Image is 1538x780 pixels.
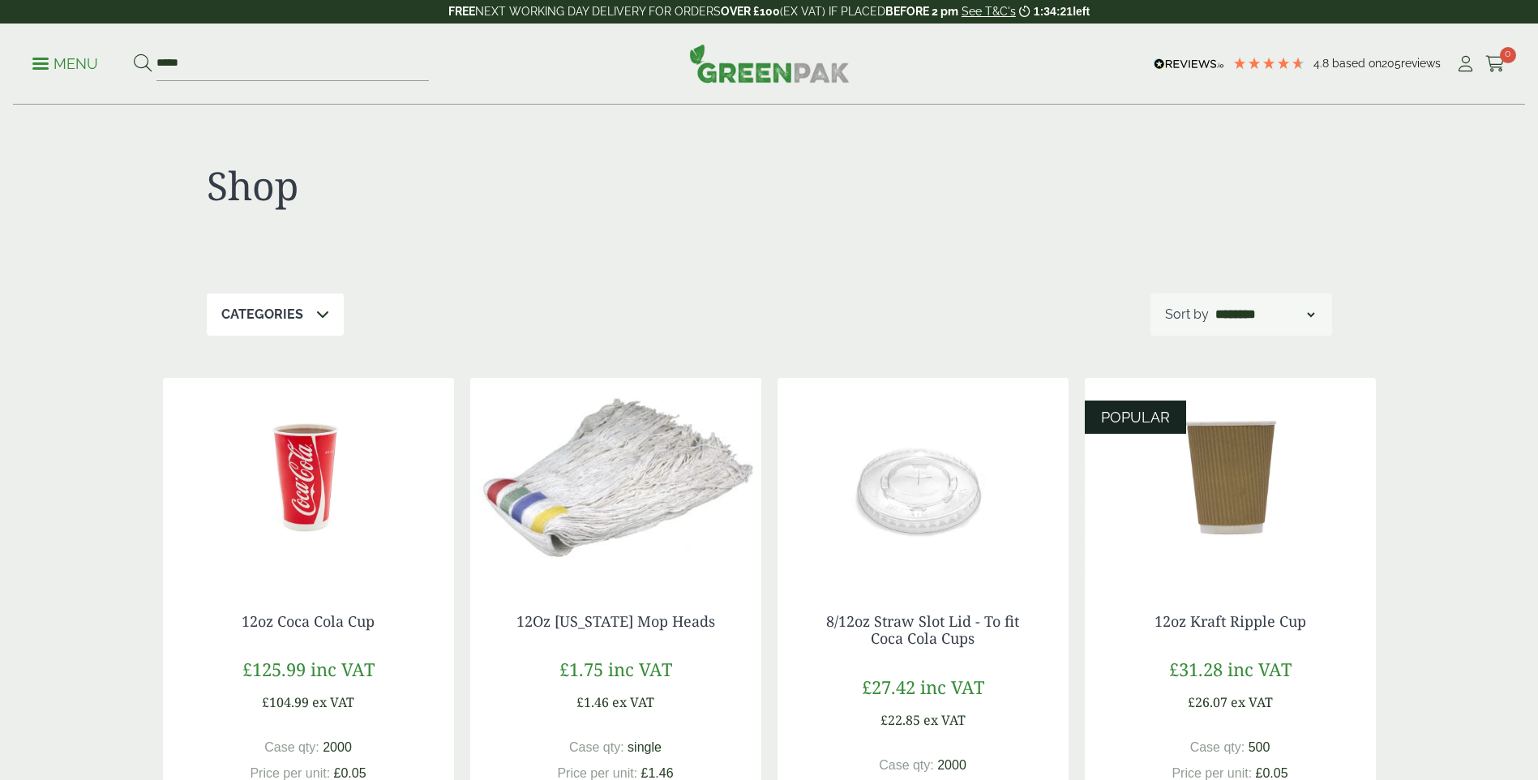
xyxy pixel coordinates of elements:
[689,44,850,83] img: GreenPak Supplies
[32,54,98,71] a: Menu
[1155,611,1306,631] a: 12oz Kraft Ripple Cup
[1154,58,1224,70] img: REVIEWS.io
[962,5,1016,18] a: See T&C's
[1249,740,1270,754] span: 500
[576,693,609,711] span: £1.46
[880,711,920,729] span: £22.85
[559,657,603,681] span: £1.75
[163,378,454,581] img: 12oz Coca Cola Cup with coke
[826,611,1019,649] a: 8/12oz Straw Slot Lid - To fit Coca Cola Cups
[1232,56,1305,71] div: 4.79 Stars
[242,657,306,681] span: £125.99
[334,766,366,780] span: £0.05
[937,758,966,772] span: 2000
[920,675,984,699] span: inc VAT
[32,54,98,74] p: Menu
[323,740,352,754] span: 2000
[1227,657,1292,681] span: inc VAT
[862,675,915,699] span: £27.42
[1073,5,1090,18] span: left
[311,657,375,681] span: inc VAT
[1085,378,1376,581] img: 12oz Kraft Ripple Cup-0
[612,693,654,711] span: ex VAT
[879,758,934,772] span: Case qty:
[1332,57,1382,70] span: Based on
[1165,305,1209,324] p: Sort by
[628,740,662,754] span: single
[207,162,769,209] h1: Shop
[1401,57,1441,70] span: reviews
[1172,766,1252,780] span: Price per unit:
[1313,57,1332,70] span: 4.8
[1169,657,1223,681] span: £31.28
[516,611,715,631] a: 12Oz [US_STATE] Mop Heads
[1485,56,1506,72] i: Cart
[1101,409,1170,426] span: POPULAR
[242,611,375,631] a: 12oz Coca Cola Cup
[262,693,309,711] span: £104.99
[641,766,674,780] span: £1.46
[470,378,761,581] img: 4030049A-12oz-Kentucky-Mop-Head
[557,766,637,780] span: Price per unit:
[221,305,303,324] p: Categories
[885,5,958,18] strong: BEFORE 2 pm
[1256,766,1288,780] span: £0.05
[1212,305,1317,324] select: Shop order
[608,657,672,681] span: inc VAT
[250,766,330,780] span: Price per unit:
[569,740,624,754] span: Case qty:
[264,740,319,754] span: Case qty:
[1231,693,1273,711] span: ex VAT
[1190,740,1245,754] span: Case qty:
[778,378,1069,581] img: 12oz straw slot coke cup lid
[721,5,780,18] strong: OVER £100
[1188,693,1227,711] span: £26.07
[1034,5,1073,18] span: 1:34:21
[923,711,966,729] span: ex VAT
[312,693,354,711] span: ex VAT
[448,5,475,18] strong: FREE
[1500,47,1516,63] span: 0
[1485,52,1506,76] a: 0
[1455,56,1476,72] i: My Account
[1382,57,1401,70] span: 205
